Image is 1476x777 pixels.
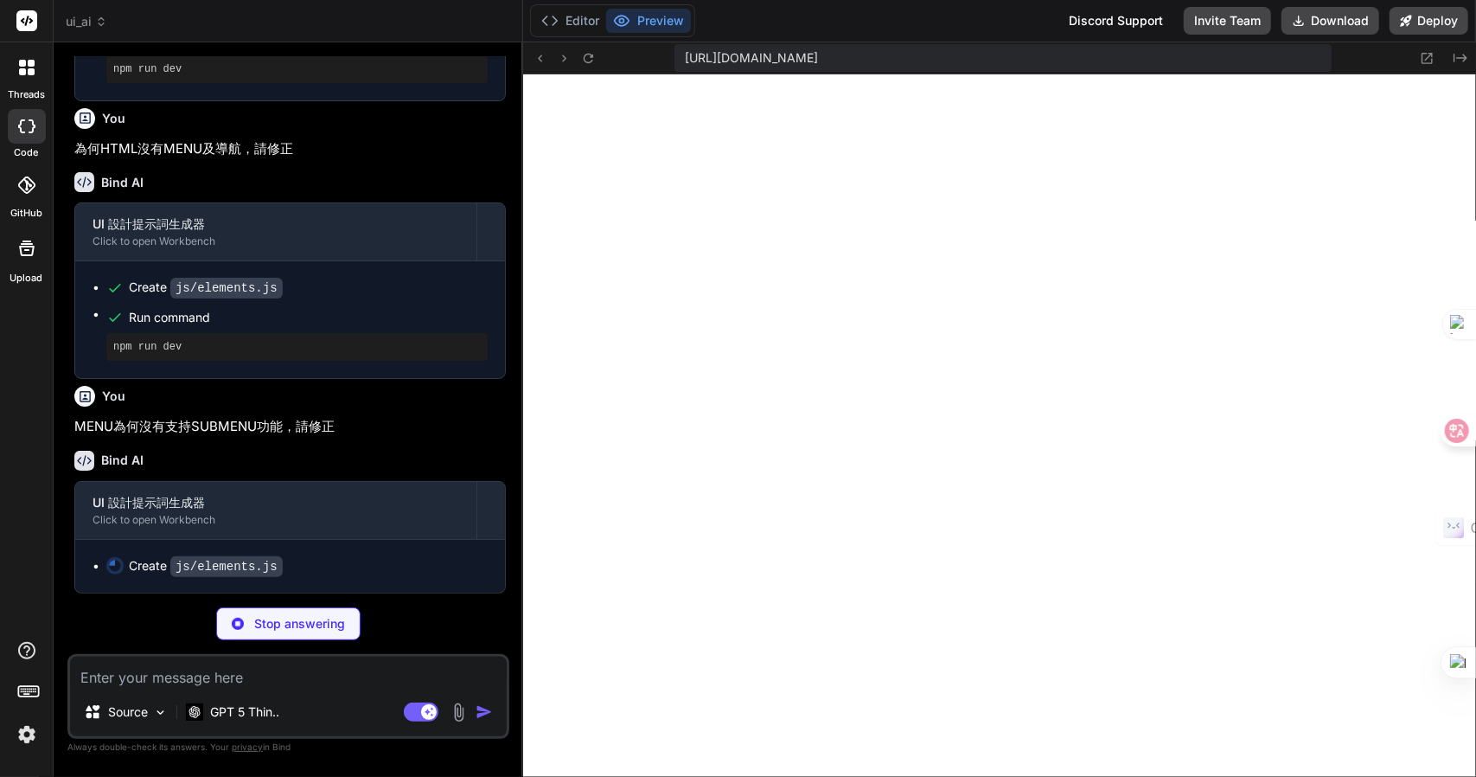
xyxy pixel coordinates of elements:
[10,271,43,286] label: Upload
[523,74,1476,777] iframe: Preview
[1390,7,1468,35] button: Deploy
[101,174,144,191] h6: Bind AI
[153,705,168,720] img: Pick Models
[254,615,345,633] p: Stop answering
[170,556,283,577] code: js/elements.js
[66,13,107,30] span: ui_ai
[67,739,509,755] p: Always double-check its answers. Your in Bind
[186,703,203,720] img: GPT 5 Thinking High
[74,417,506,437] p: MENU為何沒有支持SUBMENU功能，請修正
[102,110,125,127] h6: You
[606,9,691,33] button: Preview
[170,278,283,299] code: js/elements.js
[93,494,459,511] div: UI 設計提示詞生成器
[113,62,481,76] pre: npm run dev
[1058,7,1173,35] div: Discord Support
[476,703,493,721] img: icon
[113,340,481,354] pre: npm run dev
[74,139,506,159] p: 為何HTML沒有MENU及導航，請修正
[534,9,606,33] button: Editor
[685,49,818,67] span: [URL][DOMAIN_NAME]
[102,388,125,405] h6: You
[10,206,42,221] label: GitHub
[101,452,144,469] h6: Bind AI
[1184,7,1271,35] button: Invite Team
[75,482,476,539] button: UI 設計提示詞生成器Click to open Workbench
[108,703,148,721] p: Source
[93,513,459,527] div: Click to open Workbench
[129,557,283,575] div: Create
[12,720,42,749] img: settings
[129,279,283,297] div: Create
[449,703,469,722] img: attachment
[210,703,279,721] p: GPT 5 Thin..
[93,215,459,233] div: UI 設計提示詞生成器
[232,742,263,752] span: privacy
[15,145,39,160] label: code
[93,234,459,248] div: Click to open Workbench
[129,309,488,326] span: Run command
[1281,7,1379,35] button: Download
[8,87,45,102] label: threads
[75,203,476,260] button: UI 設計提示詞生成器Click to open Workbench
